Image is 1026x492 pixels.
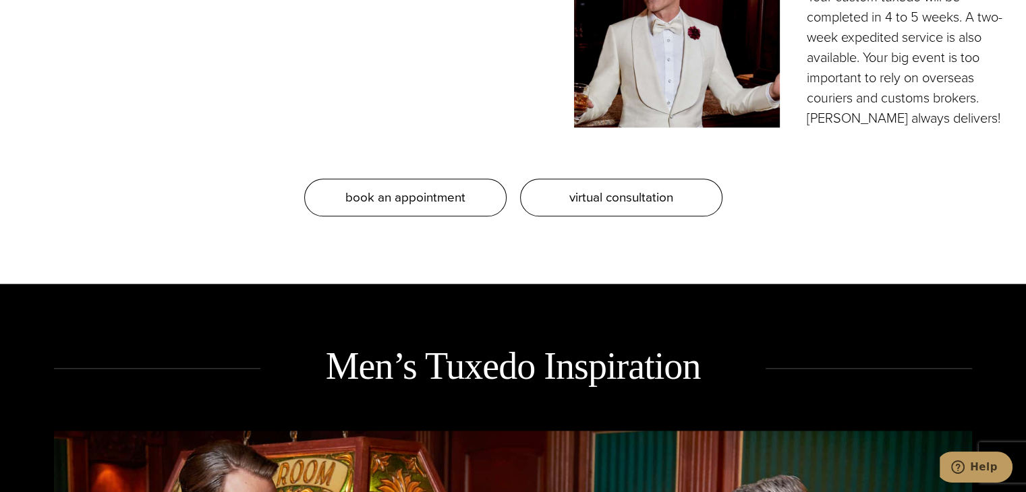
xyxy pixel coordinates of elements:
a: virtual consultation [520,179,722,216]
a: book an appointment [304,179,507,216]
span: virtual consultation [569,187,673,207]
span: book an appointment [345,187,465,207]
h2: Men’s Tuxedo Inspiration [260,342,766,390]
iframe: Opens a widget where you can chat to one of our agents [940,452,1013,485]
